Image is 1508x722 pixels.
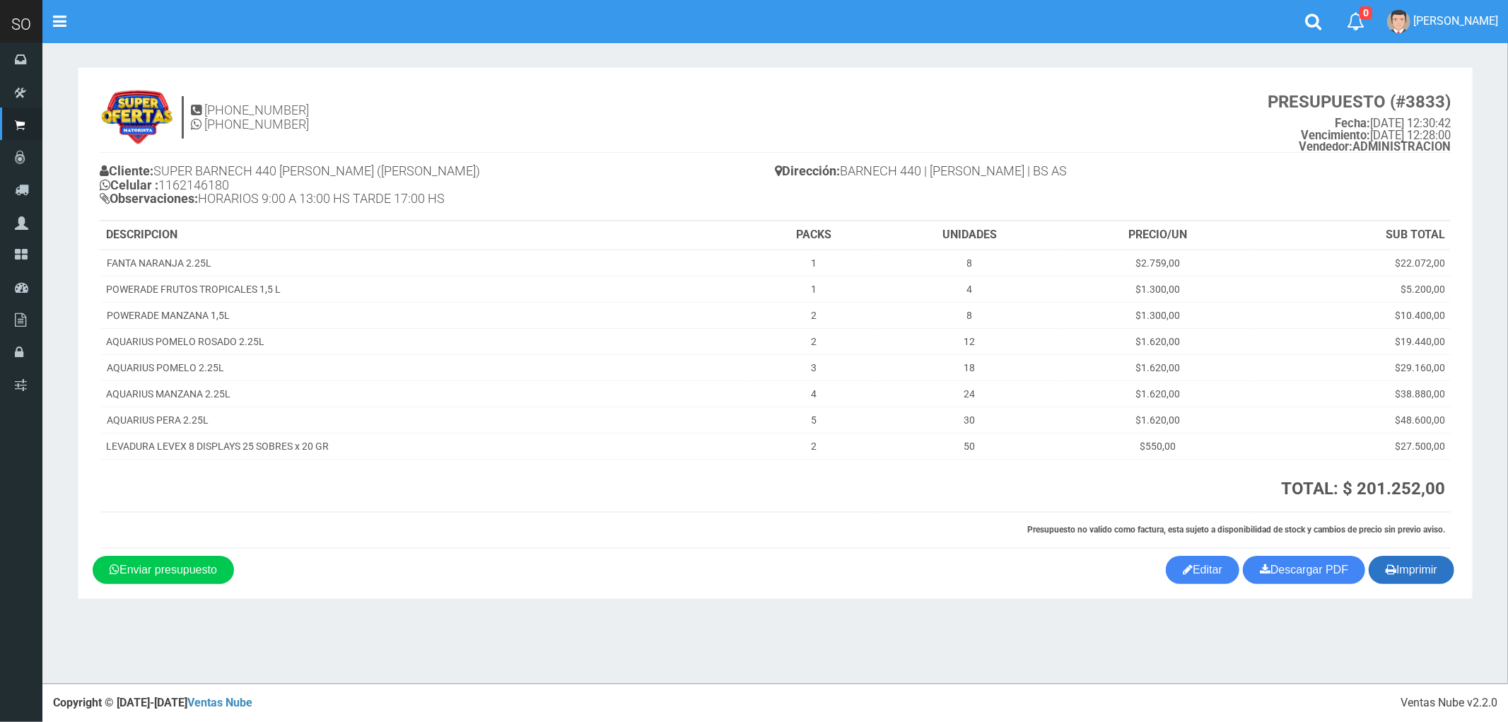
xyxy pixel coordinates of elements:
[100,177,158,192] b: Celular :
[879,407,1061,433] td: 30
[879,433,1061,460] td: 50
[879,381,1061,407] td: 24
[1387,10,1410,33] img: User Image
[100,221,749,250] th: DESCRIPCION
[879,329,1061,355] td: 12
[1166,556,1239,584] a: Editar
[1060,381,1254,407] td: $1.620,00
[749,250,879,276] td: 1
[1060,355,1254,381] td: $1.620,00
[100,303,749,329] td: POWERADE MANZANA 1,5L
[1255,221,1451,250] th: SUB TOTAL
[1255,355,1451,381] td: $29.160,00
[1255,433,1451,460] td: $27.500,00
[879,221,1061,250] th: UNIDADES
[1060,407,1254,433] td: $1.620,00
[93,556,234,584] a: Enviar presupuesto
[1255,381,1451,407] td: $38.880,00
[100,89,175,146] img: 9k=
[53,696,252,709] strong: Copyright © [DATE]-[DATE]
[100,161,776,213] h4: SUPER BARNECH 440 [PERSON_NAME] ([PERSON_NAME]) 1162146180 HORARIOS 9:00 A 13:00 HS TARDE 17:00 HS
[100,355,749,381] td: AQUARIUS POMELO 2.25L
[1301,129,1370,142] strong: Vencimiento:
[100,433,749,460] td: LEVADURA LEVEX 8 DISPLAYS 25 SOBRES x 20 GR
[879,355,1061,381] td: 18
[100,250,749,276] td: FANTA NARANJA 2.25L
[1060,221,1254,250] th: PRECIO/UN
[1060,276,1254,303] td: $1.300,00
[1255,329,1451,355] td: $19.440,00
[749,381,879,407] td: 4
[749,407,879,433] td: 5
[1369,556,1454,584] button: Imprimir
[879,303,1061,329] td: 8
[1060,329,1254,355] td: $1.620,00
[1060,303,1254,329] td: $1.300,00
[1401,695,1497,711] div: Ventas Nube v2.2.0
[100,191,198,206] b: Observaciones:
[776,163,841,178] b: Dirección:
[1268,93,1451,153] small: [DATE] 12:30:42 [DATE] 12:28:00
[119,564,217,576] span: Enviar presupuesto
[1243,556,1365,584] a: Descargar PDF
[749,329,879,355] td: 2
[879,276,1061,303] td: 4
[1268,92,1451,112] strong: PRESUPUESTO (#3833)
[1360,6,1372,20] span: 0
[1255,303,1451,329] td: $10.400,00
[749,355,879,381] td: 3
[100,163,153,178] b: Cliente:
[749,303,879,329] td: 2
[1255,407,1451,433] td: $48.600,00
[749,221,879,250] th: PACKS
[1255,250,1451,276] td: $22.072,00
[1255,276,1451,303] td: $5.200,00
[1299,140,1451,153] b: ADMINISTRACION
[100,381,749,407] td: AQUARIUS MANZANA 2.25L
[191,103,309,132] h4: [PHONE_NUMBER] [PHONE_NUMBER]
[187,696,252,709] a: Ventas Nube
[749,276,879,303] td: 1
[1299,140,1352,153] strong: Vendedor:
[100,276,749,303] td: POWERADE FRUTOS TROPICALES 1,5 L
[776,161,1451,185] h4: BARNECH 440 | [PERSON_NAME] | BS AS
[1060,250,1254,276] td: $2.759,00
[1027,525,1445,535] strong: Presupuesto no valido como factura, esta sujeto a disponibilidad de stock y cambios de precio sin...
[1060,433,1254,460] td: $550,00
[1413,14,1498,28] span: [PERSON_NAME]
[879,250,1061,276] td: 8
[1281,479,1445,499] strong: TOTAL: $ 201.252,00
[100,407,749,433] td: AQUARIUS PERA 2.25L
[749,433,879,460] td: 2
[1335,117,1370,130] strong: Fecha:
[100,329,749,355] td: AQUARIUS POMELO ROSADO 2.25L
